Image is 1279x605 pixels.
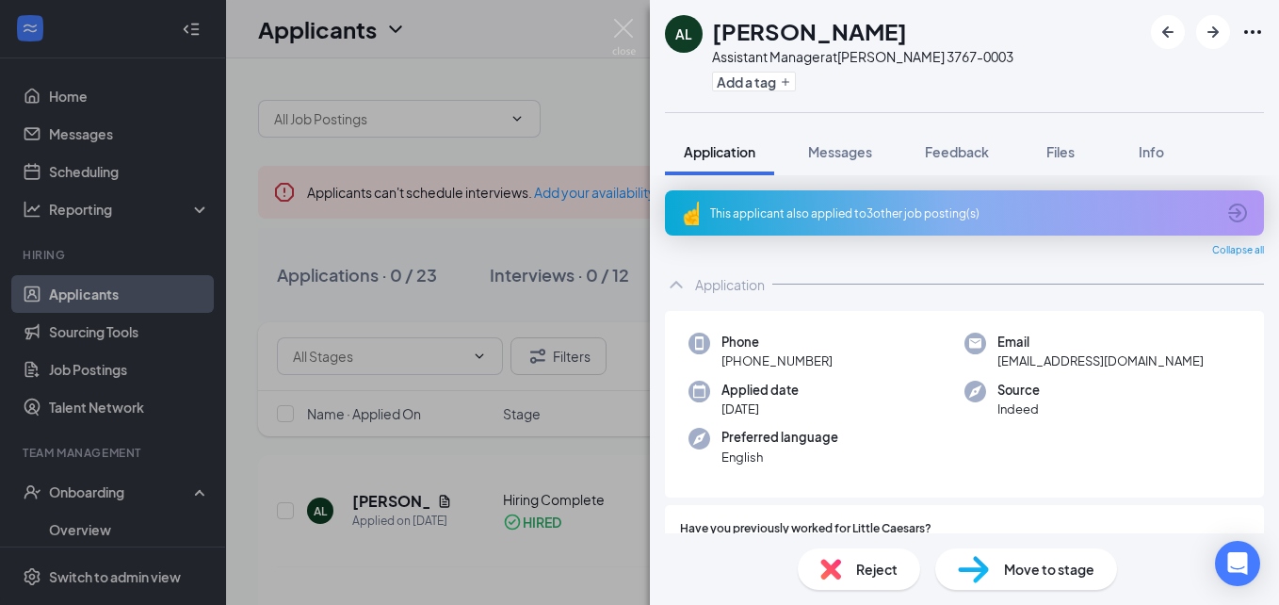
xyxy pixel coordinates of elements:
[712,47,1013,66] div: Assistant Manager at [PERSON_NAME] 3767-0003
[1212,243,1264,258] span: Collapse all
[695,275,765,294] div: Application
[856,559,898,580] span: Reject
[675,25,692,43] div: AL
[710,205,1215,221] div: This applicant also applied to 3 other job posting(s)
[808,143,872,160] span: Messages
[721,448,838,466] span: English
[1215,541,1260,586] div: Open Intercom Messenger
[1196,15,1230,49] button: ArrowRight
[1139,143,1164,160] span: Info
[1202,21,1224,43] svg: ArrowRight
[721,428,838,447] span: Preferred language
[997,352,1204,370] span: [EMAIL_ADDRESS][DOMAIN_NAME]
[712,15,907,47] h1: [PERSON_NAME]
[997,333,1204,352] span: Email
[1241,21,1264,43] svg: Ellipses
[1226,202,1249,224] svg: ArrowCircle
[1157,21,1179,43] svg: ArrowLeftNew
[1046,143,1075,160] span: Files
[721,333,833,352] span: Phone
[780,76,791,88] svg: Plus
[997,400,1040,418] span: Indeed
[721,352,833,370] span: [PHONE_NUMBER]
[1151,15,1185,49] button: ArrowLeftNew
[925,143,989,160] span: Feedback
[721,400,799,418] span: [DATE]
[1004,559,1094,580] span: Move to stage
[997,381,1040,400] span: Source
[712,72,796,91] button: PlusAdd a tag
[721,381,799,400] span: Applied date
[684,143,755,160] span: Application
[665,273,688,296] svg: ChevronUp
[680,520,931,538] span: Have you previously worked for Little Caesars?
